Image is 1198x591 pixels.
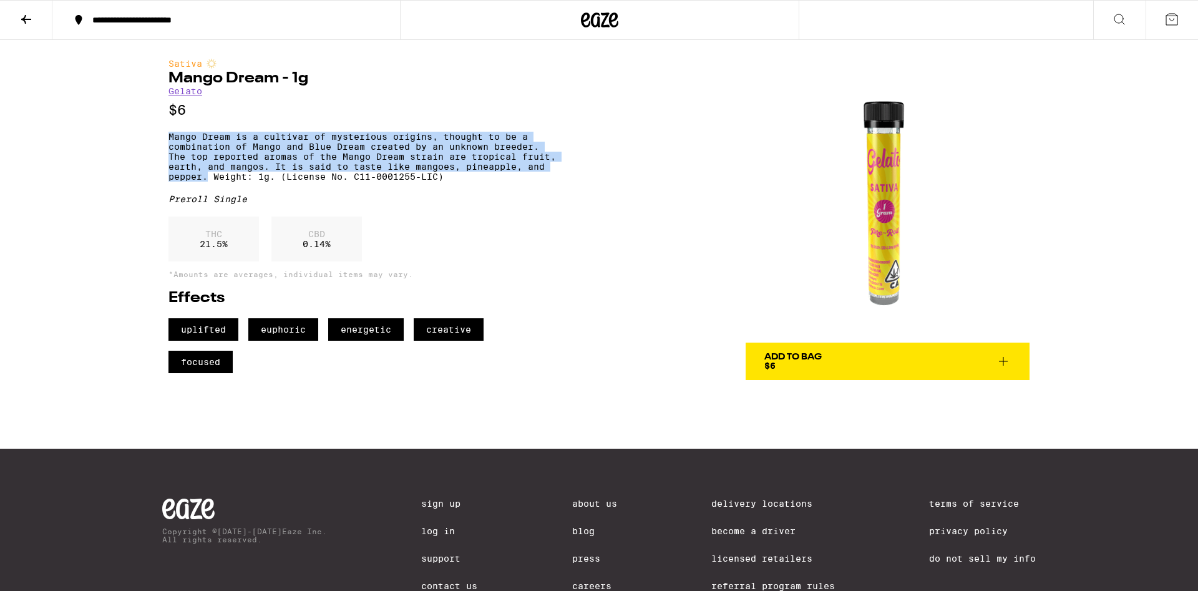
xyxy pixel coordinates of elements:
[746,343,1030,380] button: Add To Bag$6
[168,59,556,69] div: Sativa
[572,499,617,509] a: About Us
[200,229,228,239] p: THC
[168,194,556,204] div: Preroll Single
[168,86,202,96] a: Gelato
[711,581,835,591] a: Referral Program Rules
[168,318,238,341] span: uplifted
[764,353,822,361] div: Add To Bag
[421,581,477,591] a: Contact Us
[421,499,477,509] a: Sign Up
[168,71,556,86] h1: Mango Dream - 1g
[711,526,835,536] a: Become a Driver
[711,499,835,509] a: Delivery Locations
[929,526,1036,536] a: Privacy Policy
[168,351,233,373] span: focused
[168,132,556,182] p: Mango Dream is a cultivar of mysterious origins, thought to be a combination of Mango and Blue Dr...
[7,9,90,19] span: Hi. Need any help?
[207,59,217,69] img: sativaColor.svg
[303,229,331,239] p: CBD
[162,527,327,544] p: Copyright © [DATE]-[DATE] Eaze Inc. All rights reserved.
[929,554,1036,564] a: Do Not Sell My Info
[328,318,404,341] span: energetic
[248,318,318,341] span: euphoric
[764,361,776,371] span: $6
[421,554,477,564] a: Support
[414,318,484,341] span: creative
[746,59,1030,343] img: Gelato - Mango Dream - 1g
[421,526,477,536] a: Log In
[168,291,556,306] h2: Effects
[168,217,259,261] div: 21.5 %
[271,217,362,261] div: 0.14 %
[572,581,617,591] a: Careers
[711,554,835,564] a: Licensed Retailers
[572,554,617,564] a: Press
[929,499,1036,509] a: Terms of Service
[572,526,617,536] a: Blog
[168,270,556,278] p: *Amounts are averages, individual items may vary.
[168,102,556,118] p: $6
